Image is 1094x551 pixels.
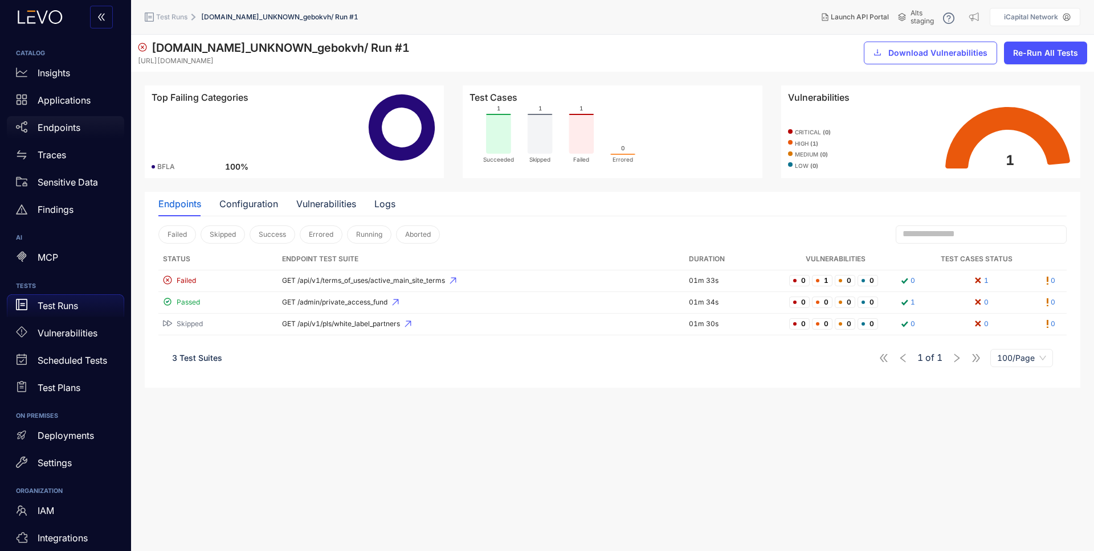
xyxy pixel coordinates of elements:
h6: ON PREMISES [16,413,115,420]
a: Settings [7,451,124,479]
h6: TESTS [16,283,115,290]
div: Endpoints [158,199,201,209]
span: GET /admin/private_access_fund [282,298,680,306]
a: IAM [7,500,124,527]
span: 1 [812,275,832,286]
tspan: Failed [574,156,590,163]
a: Sensitive Data [7,171,124,198]
a: 0 [973,297,989,309]
span: 0 [835,275,855,286]
button: downloadDownload Vulnerabilities [864,42,997,64]
b: ( 0 ) [820,151,828,158]
span: Top Failing Categories [152,92,248,102]
td: 01m 33s [684,270,784,292]
span: 100/Page [997,349,1046,367]
div: Configuration [219,199,278,209]
span: medium [795,151,828,158]
a: Endpoints [7,116,124,143]
b: ( 0 ) [823,129,831,135]
tspan: Skipped [529,156,550,163]
span: Success [259,231,286,239]
h6: ORGANIZATION [16,488,115,495]
p: Deployments [38,430,94,441]
a: Scheduled Tests [7,349,124,376]
button: Aborted [396,225,440,244]
span: download [873,48,881,57]
span: Re-Run All Tests [1013,48,1078,57]
span: Skipped [177,320,203,328]
b: ( 1 ) [810,140,818,147]
button: double-left [90,6,113,28]
span: 0 [789,318,810,330]
tspan: 1 [497,105,500,112]
span: Passed [177,298,200,306]
p: Applications [38,95,91,105]
span: team [16,505,27,516]
span: Test Runs [156,13,187,21]
span: 0 [812,297,832,308]
a: Insights [7,61,124,89]
th: Duration [684,248,784,270]
a: 0 [1047,275,1055,287]
p: Test Runs [38,301,78,311]
span: Failed [177,277,196,285]
tspan: Succeeded [483,156,514,163]
span: warning [16,204,27,215]
a: Applications [7,89,124,116]
span: 0 [858,318,878,330]
a: MCP [7,246,124,274]
span: 0 [858,275,878,286]
p: iCapital Network [1004,13,1058,21]
th: Endpoint Test Suite [277,248,685,270]
span: Failed [168,231,187,239]
span: Launch API Portal [831,13,889,21]
h6: CATALOG [16,50,115,57]
span: 3 Test Suites [172,353,222,363]
p: MCP [38,252,58,262]
p: IAM [38,505,54,516]
text: 1 [1006,152,1015,168]
p: Settings [38,458,72,468]
button: Failed [158,225,196,244]
tspan: 1 [538,105,542,112]
tspan: 0 [621,145,624,151]
span: GET /api/v1/terms_of_uses/active_main_site_terms [282,277,680,285]
span: GET /api/v1/pls/white_label_partners [282,320,680,328]
span: 0 [789,275,810,286]
a: Test Plans [7,376,124,404]
span: double-left [97,13,106,23]
p: Insights [38,68,70,78]
a: Deployments [7,424,124,451]
p: Test Plans [38,383,80,393]
span: Alts staging [911,9,934,25]
span: high [795,141,818,147]
span: 0 [858,297,878,308]
span: [DOMAIN_NAME]_UNKNOWN_gebokvh / Run # 1 [201,13,358,21]
a: 0 [899,275,915,287]
span: critical [795,129,831,136]
span: swap [16,149,27,161]
span: 0 [812,318,832,330]
th: Vulnerabilities [785,248,887,270]
div: Logs [374,199,395,209]
p: Endpoints [38,122,80,133]
button: Skipped [201,225,245,244]
a: 1 [899,297,915,309]
div: Test Cases [470,92,755,102]
a: Traces [7,143,124,171]
span: [DOMAIN_NAME]_UNKNOWN_gebokvh / Run # 1 [152,41,410,55]
p: Integrations [38,533,88,543]
span: 0 [789,297,810,308]
span: 0 [835,318,855,330]
p: Findings [38,204,74,215]
a: 1 [973,275,989,287]
button: Errored [300,225,342,244]
a: Vulnerabilities [7,322,124,349]
tspan: 1 [580,105,583,112]
span: 1 [937,352,942,363]
button: Launch API Portal [813,8,898,26]
span: [URL][DOMAIN_NAME] [138,57,214,65]
td: 01m 34s [684,292,784,314]
div: Vulnerabilities [296,199,356,209]
a: 0 [973,318,989,330]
